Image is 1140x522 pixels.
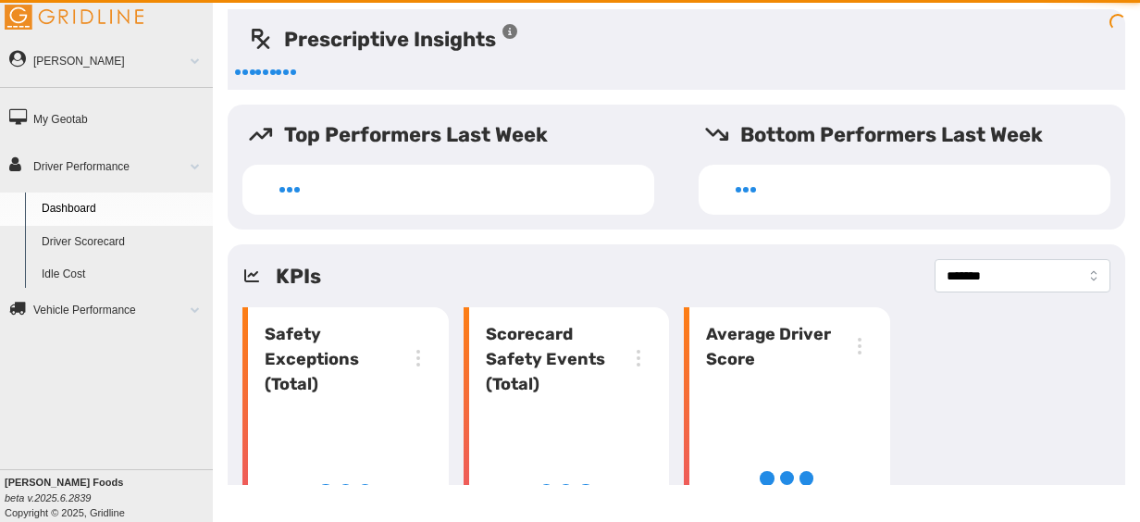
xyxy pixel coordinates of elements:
[33,193,213,226] a: Dashboard
[248,24,519,55] h5: Prescriptive Insights
[5,475,213,520] div: Copyright © 2025, Gridline
[276,261,321,292] h5: KPIs
[5,5,143,30] img: Gridline
[704,119,1125,150] h5: Bottom Performers Last Week
[257,322,407,397] h6: Safety Exceptions (Total)
[5,492,91,503] i: beta v.2025.6.2839
[5,477,123,488] b: [PERSON_NAME] Foods
[478,322,628,397] h6: Scorecard Safety Events (Total)
[33,226,213,259] a: Driver Scorecard
[248,119,669,150] h5: Top Performers Last Week
[699,322,849,372] h6: Average Driver Score
[33,258,213,292] a: Idle Cost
